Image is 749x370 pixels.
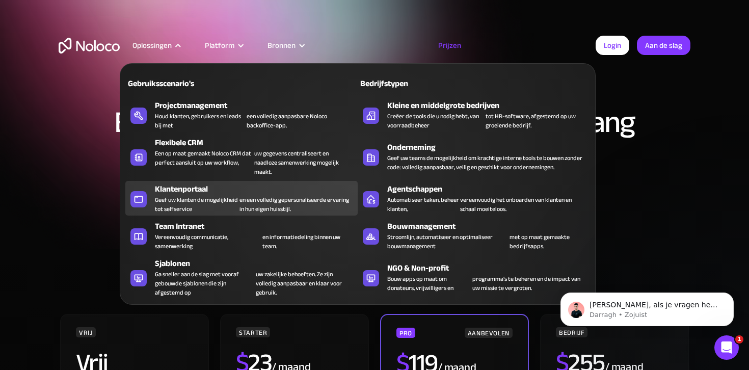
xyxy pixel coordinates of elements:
font: Automatiseer taken, beheer klanten, [387,194,459,215]
font: AANBEVOLEN [468,327,510,339]
font: en een volledig gepersonaliseerde ervaring in hun eigen huisstijl. [239,194,349,215]
font: Oplossingen [132,38,172,52]
font: Prijzen [438,38,461,52]
font: Geef uw teams de mogelijkheid om krachtige interne tools te bouwen zonder code: volledig aanpasba... [387,152,582,173]
font: Creëer de tools die u nodig hebt, van voorraadbeheer [387,111,479,131]
font: programma's te beheren en de impact van uw missie te vergroten. [472,273,580,294]
a: AgentschappenAutomatiseer taken, beheer klanten,vereenvoudig het onboarden van klanten en schaal ... [358,181,590,216]
font: Ga sneller aan de slag met vooraf gebouwde sjablonen die zijn afgestemd op [155,269,239,298]
nav: Oplossingen [120,49,596,305]
font: PRO [399,327,412,339]
a: Flexibele CRMEen op maat gemaakt Noloco CRM dat perfect aansluit op uw workflow,uw gegevens centr... [125,135,358,178]
font: Stroomlijn, automatiseer en optimaliseer bouwmanagement [387,231,493,252]
a: KlantenportaalGeef uw klanten de mogelijkheid tot selfserviceen een volledig gepersonaliseerde er... [125,181,358,216]
a: Prijzen [425,39,474,52]
font: uw zakelijke behoeften. Ze zijn volledig aanpasbaar en klaar voor gebruik. [256,269,342,298]
font: VRIJ [79,327,93,339]
div: Bronnen [255,39,316,52]
font: Bouw apps op maat om donateurs, vrijwilligers en [387,273,453,294]
a: Team IntranetVereenvoudig communicatie, samenwerkingen informatiedeling binnen uw team. [125,218,358,253]
font: met op maat gemaakte bedrijfsapps. [510,231,570,252]
a: Kleine en middelgrote bedrijvenCreëer de tools die u nodig hebt, van voorraadbeheertot HR-softwar... [358,97,590,132]
font: Onderneming [387,140,436,155]
div: Platform [192,39,255,52]
font: Houd klanten, gebruikers en leads bij met [155,111,241,131]
font: Bronnen [267,38,296,52]
font: Geef uw klanten de mogelijkheid tot selfservice [155,194,238,215]
font: uw gegevens centraliseert en naadloze samenwerking mogelijk maakt. [254,148,339,177]
a: BouwmanagementStroomlijn, automatiseer en optimaliseer bouwmanagementmet op maat gemaakte bedrijf... [358,218,590,253]
a: SjablonenGa sneller aan de slag met vooraf gebouwde sjablonen die zijn afgestemd opuw zakelijke b... [125,255,358,299]
font: Sjablonen [155,256,190,271]
font: en informatiedeling binnen uw team. [262,231,340,252]
a: ProjectmanagementHoud klanten, gebruikers en leads bij meteen volledig aanpasbare Noloco backoffi... [125,97,358,132]
font: Projectmanagement [155,98,227,113]
font: NGO & Non-profit [387,260,449,276]
iframe: Intercom livechat [714,335,739,360]
a: NGO & Non-profitBouw apps op maat om donateurs, vrijwilligers enprogramma's te beheren en de impa... [358,255,590,299]
font: Login [604,38,621,52]
font: Aan de slag [645,38,682,52]
a: Login [596,36,629,55]
font: tot HR-software, afgestemd op uw groeiende bedrijf. [486,111,576,131]
a: thuis [59,38,120,54]
font: Platform [205,38,234,52]
iframe: Intercom-meldingsbericht [545,271,749,342]
font: Agentschappen [387,181,442,197]
font: Team Intranet [155,219,204,234]
font: Bedrijfstypen [360,76,408,91]
font: Bouwmanagement [387,219,456,234]
font: Vereenvoudig communicatie, samenwerking [155,231,228,252]
font: 1 [737,336,741,342]
div: Oplossingen [120,39,192,52]
a: Bedrijfstypen [358,71,590,95]
a: Gebruiksscenario's [125,71,358,95]
font: vereenvoudig het onboarden van klanten en schaal moeiteloos. [460,194,572,215]
font: STARTER [239,327,267,339]
a: OndernemingGeef uw teams de mogelijkheid om krachtige interne tools te bouwen zonder code: volled... [358,135,590,178]
font: Een plan voor organisaties van elke omvang [114,94,634,151]
a: Aan de slag [637,36,690,55]
font: Flexibele CRM [155,135,203,150]
font: een volledig aanpasbare Noloco backoffice-app. [247,111,327,131]
font: Gebruiksscenario's [128,76,194,91]
font: Een op maat gemaakt Noloco CRM dat perfect aansluit op uw workflow, [155,148,251,168]
font: Klantenportaal [155,181,208,197]
font: Kleine en middelgrote bedrijven [387,98,499,113]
